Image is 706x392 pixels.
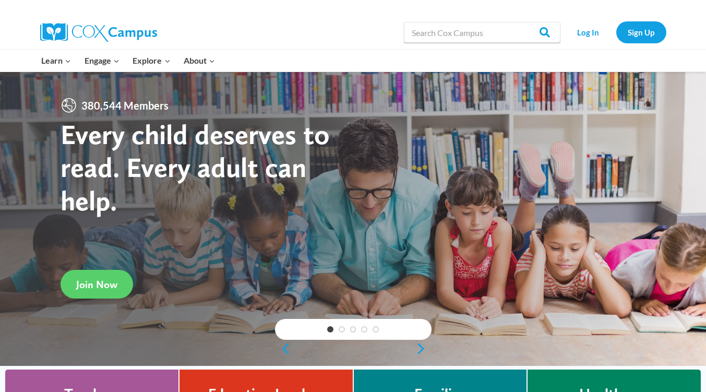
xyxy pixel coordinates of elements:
[404,22,560,43] input: Search Cox Campus
[616,21,666,43] a: Sign Up
[373,326,379,332] a: 5
[133,54,170,67] span: Explore
[566,21,611,43] a: Log In
[350,326,356,332] a: 3
[275,342,291,355] a: previous
[566,21,666,43] nav: Secondary Navigation
[184,54,215,67] span: About
[76,278,117,291] span: Join Now
[361,326,367,332] a: 4
[339,326,345,332] a: 2
[41,54,71,67] span: Learn
[327,326,333,332] a: 1
[61,270,133,299] a: Join Now
[61,117,330,217] strong: Every child deserves to read. Every adult can help.
[85,54,119,67] span: Engage
[416,342,432,355] a: next
[275,338,432,359] div: content slider buttons
[77,97,173,114] span: 380,544 Members
[40,23,157,42] img: Cox Campus
[35,50,222,72] nav: Primary Navigation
